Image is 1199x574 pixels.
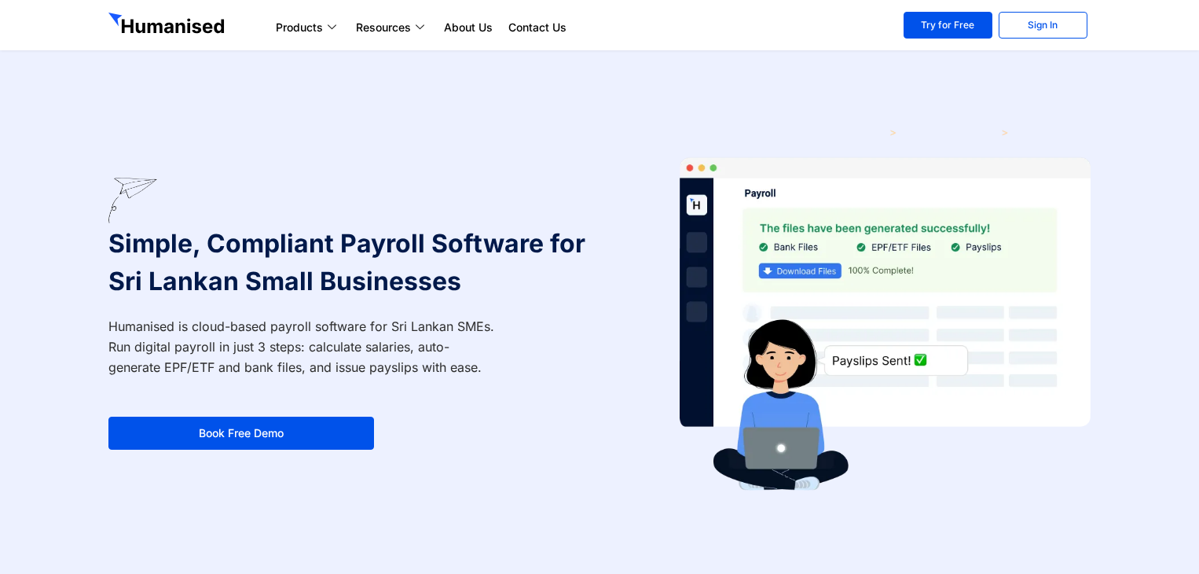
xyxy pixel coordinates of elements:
[500,18,574,37] a: Contact Us
[348,18,436,37] a: Resources
[108,417,374,450] a: Book Free Demo
[108,225,592,300] h1: Simple, Compliant Payroll Software for Sri Lankan Small Businesses
[108,13,228,38] img: GetHumanised Logo
[268,18,348,37] a: Products
[108,316,495,377] p: Humanised is cloud-based payroll software for Sri Lankan SMEs. Run digital payroll in just 3 step...
[904,12,992,39] a: Try for Free
[436,18,500,37] a: About Us
[999,12,1087,39] a: Sign In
